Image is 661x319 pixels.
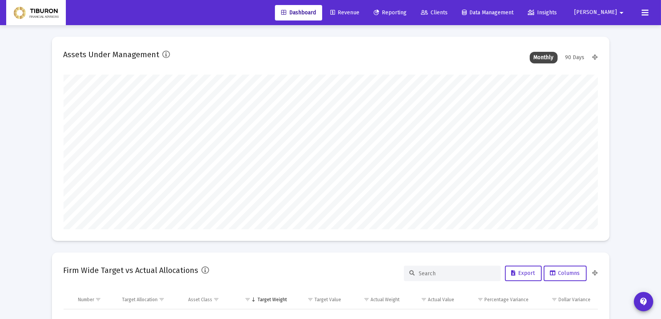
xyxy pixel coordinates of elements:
[275,5,322,20] a: Dashboard
[484,297,529,303] div: Percentage Variance
[12,5,60,20] img: Dashboard
[462,9,513,16] span: Data Management
[64,48,160,61] h2: Assets Under Management
[371,297,400,303] div: Actual Weight
[117,290,183,309] td: Column Target Allocation
[512,270,535,276] span: Export
[330,9,359,16] span: Revenue
[460,290,534,309] td: Column Percentage Variance
[477,297,483,302] span: Show filter options for column 'Percentage Variance'
[522,5,563,20] a: Insights
[159,297,165,302] span: Show filter options for column 'Target Allocation'
[428,297,454,303] div: Actual Value
[234,290,292,309] td: Column Target Weight
[419,270,495,277] input: Search
[559,297,591,303] div: Dollar Variance
[405,290,460,309] td: Column Actual Value
[534,290,597,309] td: Column Dollar Variance
[324,5,366,20] a: Revenue
[421,297,427,302] span: Show filter options for column 'Actual Value'
[530,52,558,63] div: Monthly
[281,9,316,16] span: Dashboard
[64,264,199,276] h2: Firm Wide Target vs Actual Allocations
[367,5,413,20] a: Reporting
[258,297,287,303] div: Target Weight
[550,270,580,276] span: Columns
[528,9,557,16] span: Insights
[565,5,635,20] button: [PERSON_NAME]
[617,5,626,20] mat-icon: arrow_drop_down
[347,290,405,309] td: Column Actual Weight
[544,266,587,281] button: Columns
[421,9,448,16] span: Clients
[574,9,617,16] span: [PERSON_NAME]
[374,9,407,16] span: Reporting
[78,297,94,303] div: Number
[73,290,117,309] td: Column Number
[188,297,212,303] div: Asset Class
[96,297,101,302] span: Show filter options for column 'Number'
[122,297,158,303] div: Target Allocation
[364,297,369,302] span: Show filter options for column 'Actual Weight'
[456,5,520,20] a: Data Management
[552,297,558,302] span: Show filter options for column 'Dollar Variance'
[314,297,341,303] div: Target Value
[245,297,251,302] span: Show filter options for column 'Target Weight'
[639,297,648,306] mat-icon: contact_support
[292,290,347,309] td: Column Target Value
[213,297,219,302] span: Show filter options for column 'Asset Class'
[307,297,313,302] span: Show filter options for column 'Target Value'
[561,52,589,63] div: 90 Days
[183,290,234,309] td: Column Asset Class
[505,266,542,281] button: Export
[415,5,454,20] a: Clients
